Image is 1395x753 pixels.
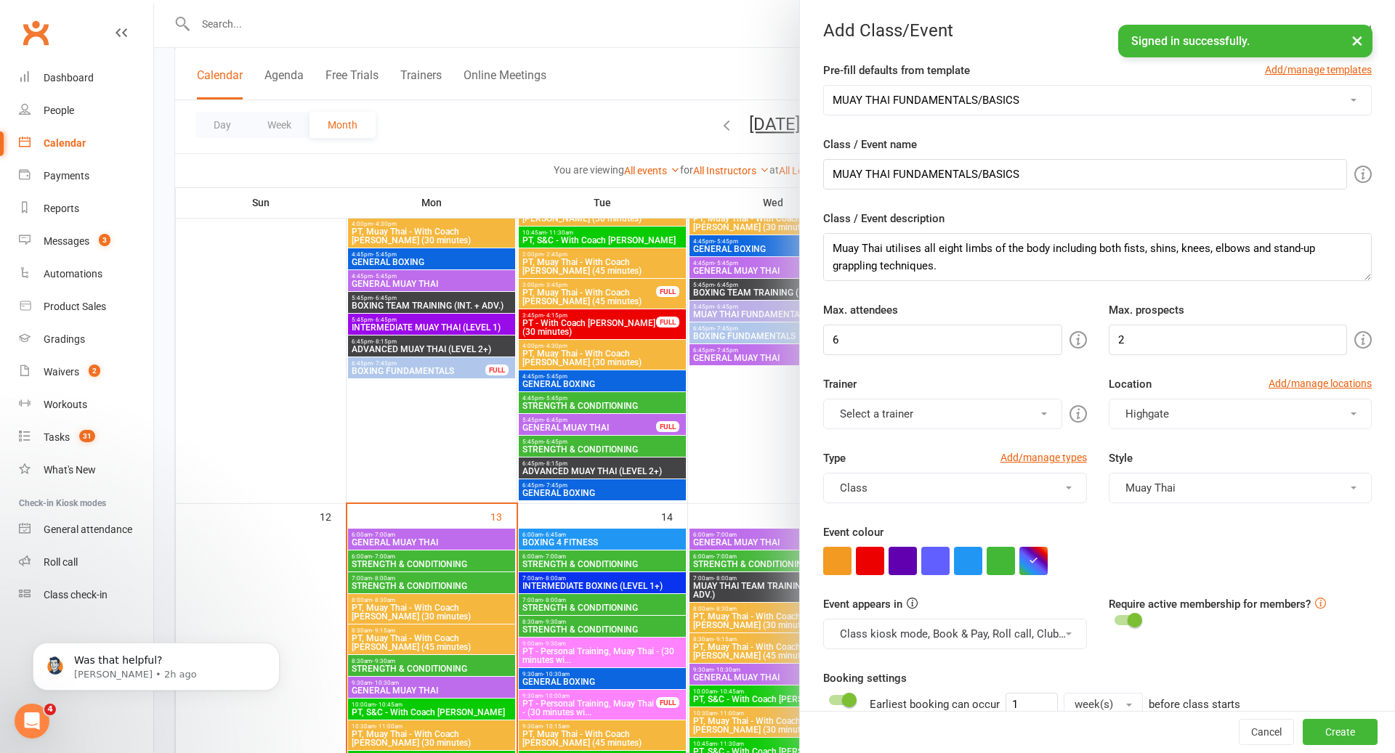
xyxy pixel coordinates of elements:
[19,192,153,225] a: Reports
[19,513,153,546] a: General attendance kiosk mode
[1125,407,1169,420] span: Highgate
[19,127,153,160] a: Calendar
[19,290,153,323] a: Product Sales
[823,210,945,227] label: Class / Event description
[19,546,153,579] a: Roll call
[1109,598,1311,611] label: Require active membership for members?
[44,105,74,116] div: People
[44,333,85,345] div: Gradings
[44,464,96,476] div: What's New
[1109,449,1133,467] label: Style
[1064,693,1143,716] button: week(s)
[1109,375,1152,393] label: Location
[1269,375,1372,391] a: Add/manage locations
[870,693,1240,733] div: Earliest booking can occur
[1131,34,1250,48] span: Signed in successfully.
[19,94,153,127] a: People
[1109,399,1372,429] button: Highgate
[44,399,87,410] div: Workouts
[44,170,89,182] div: Payments
[1344,25,1370,56] button: ×
[19,62,153,94] a: Dashboard
[99,234,110,246] span: 3
[44,203,79,214] div: Reports
[19,323,153,356] a: Gradings
[823,301,898,319] label: Max. attendees
[89,365,100,377] span: 2
[44,556,78,568] div: Roll call
[1075,698,1113,711] span: week(s)
[44,589,108,601] div: Class check-in
[823,399,1062,429] button: Select a trainer
[17,15,54,51] a: Clubworx
[44,137,86,149] div: Calendar
[800,20,1395,41] div: Add Class/Event
[823,159,1347,190] input: Name your class / event
[44,301,106,312] div: Product Sales
[44,72,94,84] div: Dashboard
[823,62,970,79] label: Pre-fill defaults from template
[1000,449,1087,465] a: Add/manage types
[19,225,153,258] a: Messages 3
[11,612,302,714] iframe: Intercom notifications message
[44,524,132,535] div: General attendance
[1109,301,1184,319] label: Max. prospects
[19,160,153,192] a: Payments
[823,669,907,687] label: Booking settings
[1303,720,1378,746] button: Create
[44,431,70,443] div: Tasks
[823,473,1086,503] button: Class
[823,619,1086,649] button: Class kiosk mode, Book & Pay, Roll call, Clubworx website calendar and Member portal
[19,579,153,611] a: Class kiosk mode
[44,235,89,247] div: Messages
[823,449,846,467] label: Type
[19,454,153,487] a: What's New
[44,704,56,715] span: 4
[19,421,153,454] a: Tasks 31
[79,430,95,442] span: 31
[823,375,857,393] label: Trainer
[1239,720,1294,746] button: Cancel
[44,366,79,378] div: Waivers
[19,258,153,290] a: Automations
[1109,473,1372,503] button: Muay Thai
[19,356,153,388] a: Waivers 2
[823,136,917,153] label: Class / Event name
[19,388,153,421] a: Workouts
[823,595,902,613] label: Event appears in
[823,524,883,541] label: Event colour
[1265,62,1372,78] a: Add/manage templates
[15,704,49,738] iframe: Intercom live chat
[44,268,102,280] div: Automations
